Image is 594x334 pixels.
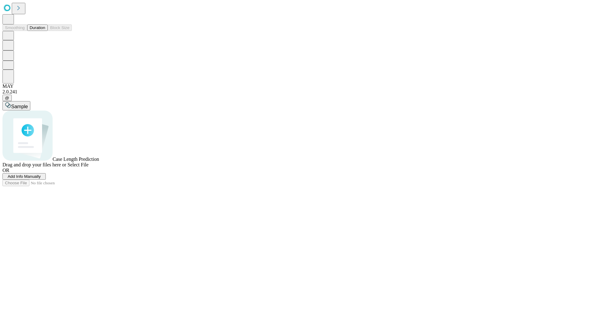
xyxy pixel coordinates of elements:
[2,95,12,101] button: @
[5,96,9,100] span: @
[2,24,27,31] button: Smoothing
[2,173,46,180] button: Add Info Manually
[2,162,66,167] span: Drag and drop your files here or
[27,24,48,31] button: Duration
[48,24,72,31] button: Block Size
[2,89,592,95] div: 2.0.241
[67,162,88,167] span: Select File
[8,174,41,179] span: Add Info Manually
[11,104,28,109] span: Sample
[2,168,9,173] span: OR
[53,156,99,162] span: Case Length Prediction
[2,83,592,89] div: MAY
[2,101,30,110] button: Sample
